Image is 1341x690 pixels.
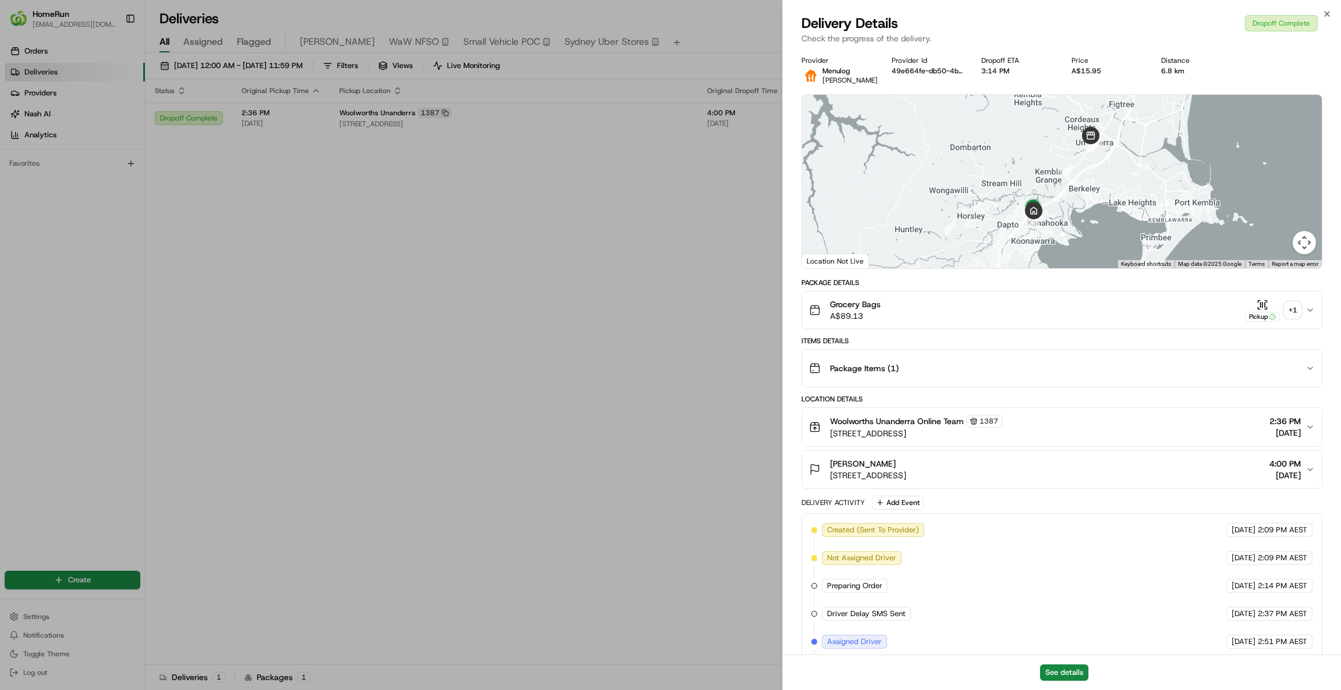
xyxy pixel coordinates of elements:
span: 2:36 PM [1269,415,1301,427]
div: Price [1072,56,1143,65]
span: [STREET_ADDRESS] [830,428,1002,439]
span: 2:09 PM AEST [1258,525,1307,535]
span: Grocery Bags [830,298,881,310]
div: Dropoff ETA [981,56,1053,65]
span: [DATE] [1269,427,1301,439]
span: Menulog [822,66,850,76]
span: 2:09 PM AEST [1258,553,1307,563]
button: Pickup [1245,299,1280,322]
a: Open this area in Google Maps (opens a new window) [805,253,843,268]
a: Report a map error [1272,261,1318,267]
img: Google [805,253,843,268]
span: Created (Sent To Provider) [827,525,919,535]
div: Location Not Live [802,254,869,268]
span: [DATE] [1232,609,1255,619]
button: Grocery BagsA$89.13Pickup+1 [802,291,1322,329]
span: [DATE] [1269,470,1301,481]
div: 3:14 PM [981,66,1053,76]
div: Package Details [801,278,1322,287]
span: A$89.13 [830,310,881,322]
div: + 1 [1285,302,1301,318]
span: Assigned Driver [827,636,882,647]
span: Not Assigned Driver [827,553,896,563]
div: 6 [1053,188,1066,201]
button: See details [1040,664,1088,681]
span: 2:14 PM AEST [1258,581,1307,591]
span: Woolworths Unanderra Online Team [830,415,964,427]
span: Preparing Order [827,581,882,591]
div: Pickup [1245,312,1280,322]
div: Distance [1161,56,1233,65]
span: 2:51 PM AEST [1258,636,1307,647]
div: 6.8 km [1161,66,1233,76]
img: justeat_logo.png [801,66,820,85]
div: Provider [801,56,873,65]
div: 4 [1085,140,1098,152]
span: [PERSON_NAME] [822,76,878,85]
span: [DATE] [1232,581,1255,591]
div: Location Details [801,394,1322,404]
span: [PERSON_NAME] [830,458,896,470]
span: 4:00 PM [1269,458,1301,470]
span: Delivery Details [801,14,898,33]
div: A$15.95 [1072,66,1143,76]
button: [PERSON_NAME][STREET_ADDRESS]4:00 PM[DATE] [802,451,1322,488]
div: Items Details [801,336,1322,346]
div: Provider Id [892,56,963,65]
div: 5 [1060,164,1073,177]
div: 7 [1027,213,1040,226]
span: 2:37 PM AEST [1258,609,1307,619]
span: Driver Delay SMS Sent [827,609,906,619]
span: Map data ©2025 Google [1178,261,1241,267]
span: [DATE] [1232,525,1255,535]
div: Delivery Activity [801,498,865,507]
button: Add Event [872,496,924,510]
div: 1 [1090,133,1102,146]
span: 1387 [980,417,998,426]
button: Pickup+1 [1245,299,1301,322]
button: Package Items (1) [802,350,1322,387]
span: [DATE] [1232,636,1255,647]
p: Check the progress of the delivery. [801,33,1322,44]
button: Map camera controls [1293,231,1316,254]
a: Terms [1248,261,1265,267]
button: 49e664fe-db50-4b57-ae19-eb87e3b5fac8 [892,66,963,76]
button: Keyboard shortcuts [1121,260,1171,268]
span: [DATE] [1232,553,1255,563]
button: Woolworths Unanderra Online Team1387[STREET_ADDRESS]2:36 PM[DATE] [802,408,1322,446]
span: [STREET_ADDRESS] [830,470,906,481]
span: Package Items ( 1 ) [830,362,899,374]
